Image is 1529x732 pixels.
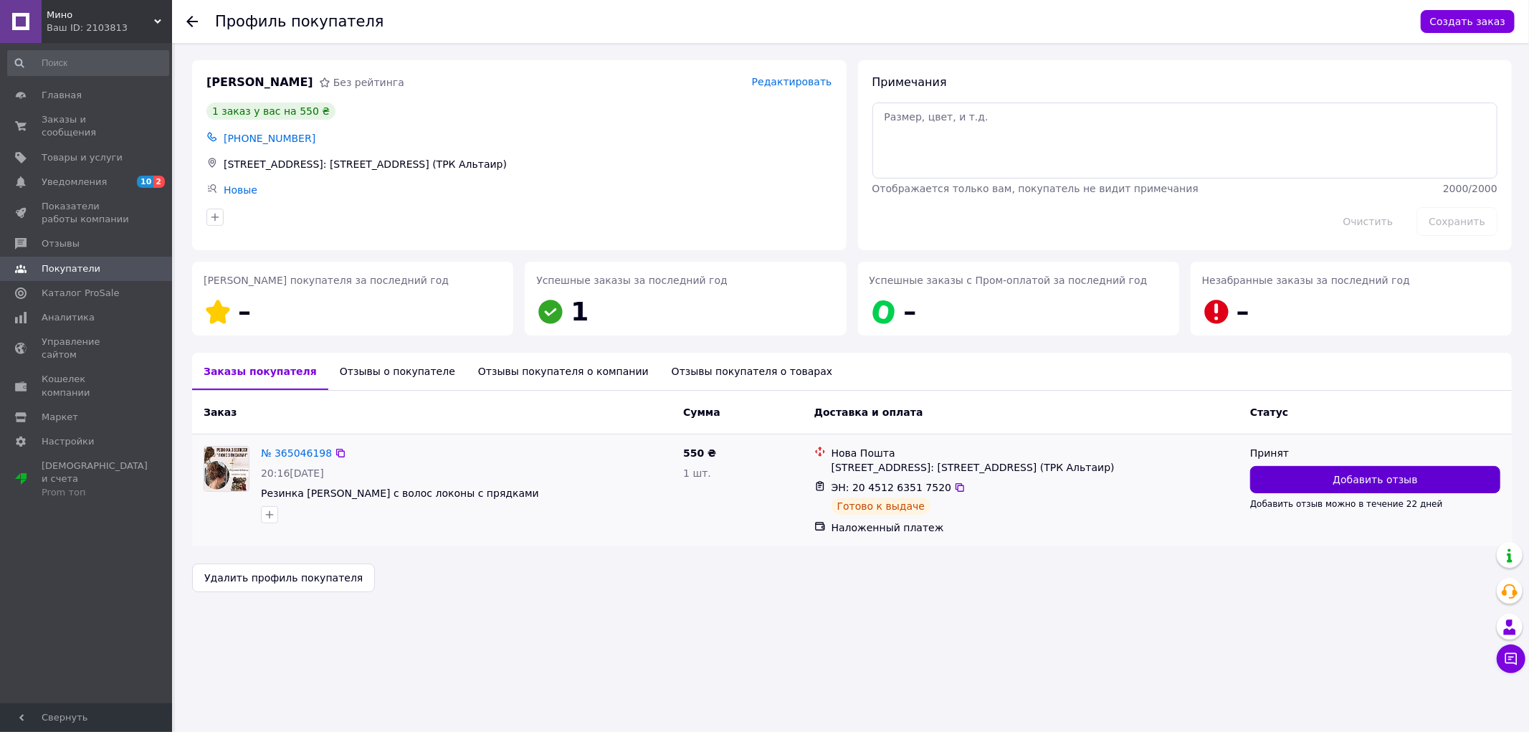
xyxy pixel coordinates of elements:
span: Сумма [683,407,720,418]
button: Добавить отзыв [1250,466,1500,493]
span: Незабранные заказы за последний год [1202,275,1410,286]
button: Создать заказ [1421,10,1515,33]
span: Заказ [204,407,237,418]
a: Новые [224,184,257,196]
span: 2000 / 2000 [1443,183,1497,194]
span: Добавить отзыв можно в течение 22 дней [1250,499,1443,509]
span: – [904,297,917,326]
span: 2 [153,176,165,188]
span: Добавить отзыв [1333,472,1417,487]
span: Настройки [42,435,94,448]
h1: Профиль покупателя [215,13,384,30]
span: – [238,297,251,326]
span: Доставка и оплата [814,407,923,418]
span: 550 ₴ [683,447,716,459]
span: Заказы и сообщения [42,113,133,139]
span: 1 шт. [683,467,711,479]
span: Уведомления [42,176,107,189]
span: 10 [137,176,153,188]
span: Покупатели [42,262,100,275]
div: Заказы покупателя [192,353,328,390]
span: – [1237,297,1249,326]
span: Успешные заказы с Пром-оплатой за последний год [870,275,1148,286]
span: Главная [42,89,82,102]
span: Показатели работы компании [42,200,133,226]
img: Фото товару [204,447,249,491]
a: Резинка [PERSON_NAME] с волос локоны с прядками [261,488,539,499]
div: Наложенный платеж [832,521,1239,535]
span: Редактировать [752,76,832,87]
span: Отображается только вам, покупатель не видит примечания [872,183,1199,194]
input: Поиск [7,50,169,76]
span: 1 [571,297,589,326]
span: Маркет [42,411,78,424]
span: [DEMOGRAPHIC_DATA] и счета [42,460,148,499]
span: Кошелек компании [42,373,133,399]
button: Удалить профиль покупателя [192,564,375,592]
span: Без рейтинга [333,77,404,88]
button: Чат с покупателем [1497,645,1525,673]
div: 1 заказ у вас на 550 ₴ [206,103,335,120]
span: Отзывы [42,237,80,250]
div: Вернуться назад [186,14,198,29]
div: [STREET_ADDRESS]: [STREET_ADDRESS] (ТРК Альтаир) [832,460,1239,475]
span: Аналитика [42,311,95,324]
span: Примечания [872,75,947,89]
div: Отзывы покупателя о компании [467,353,660,390]
span: Каталог ProSale [42,287,119,300]
div: Prom топ [42,486,148,499]
div: Нова Пошта [832,446,1239,460]
div: Готово к выдаче [832,498,930,515]
div: Принят [1250,446,1500,460]
a: № 365046198 [261,447,332,459]
div: Отзывы покупателя о товарах [660,353,844,390]
span: Управление сайтом [42,336,133,361]
span: Успешные заказы за последний год [536,275,728,286]
span: ЭН: 20 4512 6351 7520 [832,482,952,493]
span: Мино [47,9,154,22]
div: [STREET_ADDRESS]: [STREET_ADDRESS] (ТРК Альтаир) [221,154,835,174]
div: Отзывы о покупателе [328,353,467,390]
span: 20:16[DATE] [261,467,324,479]
a: Фото товару [204,446,249,492]
div: Ваш ID: 2103813 [47,22,172,34]
span: Товары и услуги [42,151,123,164]
span: [PERSON_NAME] [206,75,313,91]
span: [PHONE_NUMBER] [224,133,315,144]
span: Статус [1250,407,1288,418]
span: [PERSON_NAME] покупателя за последний год [204,275,449,286]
